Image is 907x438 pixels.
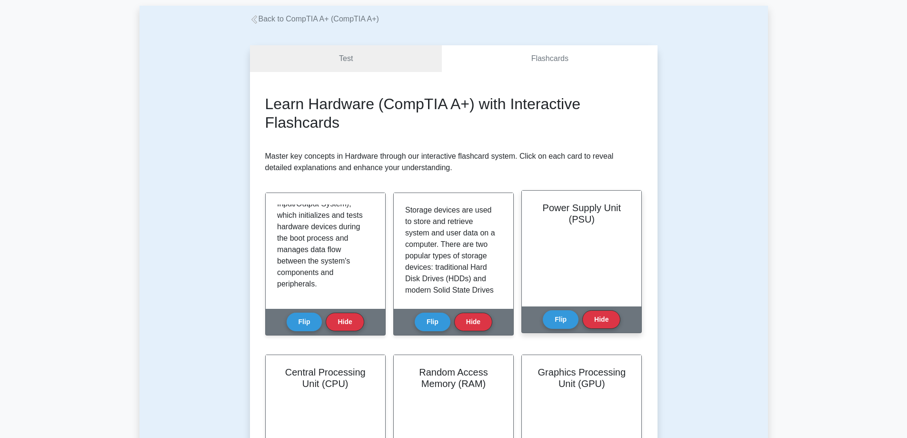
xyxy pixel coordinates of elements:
p: Master key concepts in Hardware through our interactive flashcard system. Click on each card to r... [265,151,642,173]
h2: Central Processing Unit (CPU) [277,367,374,389]
button: Hide [326,313,364,331]
button: Flip [543,310,578,329]
button: Flip [415,313,450,331]
button: Hide [454,313,492,331]
h2: Random Access Memory (RAM) [405,367,502,389]
button: Hide [582,310,620,329]
h2: Learn Hardware (CompTIA A+) with Interactive Flashcards [265,95,642,132]
h2: Power Supply Unit (PSU) [533,202,630,225]
h2: Graphics Processing Unit (GPU) [533,367,630,389]
a: Back to CompTIA A+ (CompTIA A+) [250,15,379,23]
a: Test [250,45,442,72]
a: Flashcards [442,45,657,72]
button: Flip [287,313,322,331]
